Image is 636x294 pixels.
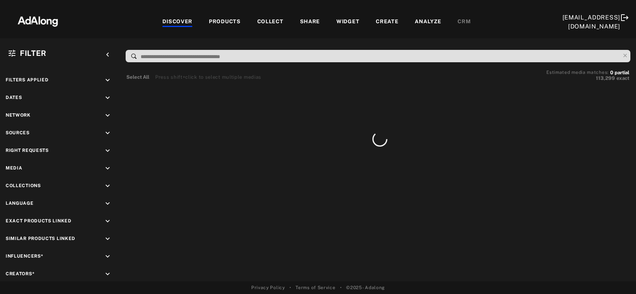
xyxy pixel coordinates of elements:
div: COLLECT [257,18,283,27]
span: • [340,284,342,291]
button: 0partial [610,71,629,75]
span: Media [6,165,22,171]
i: keyboard_arrow_left [103,51,112,59]
span: Right Requests [6,148,49,153]
button: 113,299exact [546,75,629,82]
span: Language [6,201,34,206]
i: keyboard_arrow_down [103,129,112,137]
span: Filter [20,49,46,58]
i: keyboard_arrow_down [103,235,112,243]
span: Network [6,112,31,118]
span: Similar Products Linked [6,236,75,241]
div: WIDGET [336,18,359,27]
img: 63233d7d88ed69de3c212112c67096b6.png [5,9,71,32]
span: 0 [610,70,613,75]
span: Creators* [6,271,34,276]
a: Privacy Policy [251,284,285,291]
i: keyboard_arrow_down [103,199,112,208]
i: keyboard_arrow_down [103,182,112,190]
div: Press shift+click to select multiple medias [155,73,261,81]
span: 113,299 [596,75,615,81]
div: CREATE [376,18,398,27]
i: keyboard_arrow_down [103,270,112,278]
span: Collections [6,183,41,188]
span: • [289,284,291,291]
div: PRODUCTS [209,18,241,27]
i: keyboard_arrow_down [103,111,112,120]
span: © 2025 - Adalong [346,284,385,291]
a: Terms of Service [295,284,335,291]
i: keyboard_arrow_down [103,252,112,261]
span: Sources [6,130,30,135]
i: keyboard_arrow_down [103,76,112,84]
div: [EMAIL_ADDRESS][DOMAIN_NAME] [562,13,621,31]
i: keyboard_arrow_down [103,94,112,102]
span: Influencers* [6,253,43,259]
span: Filters applied [6,77,49,82]
div: ANALYZE [415,18,441,27]
div: CRM [457,18,471,27]
i: keyboard_arrow_down [103,217,112,225]
span: Estimated media matches: [546,70,609,75]
div: DISCOVER [162,18,192,27]
button: Select All [126,73,149,81]
span: Exact Products Linked [6,218,72,223]
i: keyboard_arrow_down [103,164,112,172]
div: SHARE [300,18,320,27]
span: Dates [6,95,22,100]
i: keyboard_arrow_down [103,147,112,155]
